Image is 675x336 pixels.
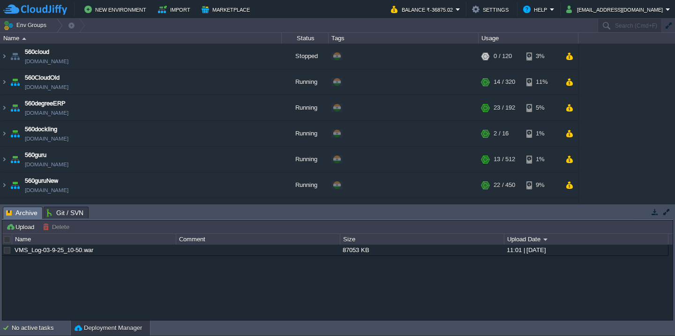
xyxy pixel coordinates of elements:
[526,198,557,224] div: 3%
[494,147,515,172] div: 13 / 512
[158,4,193,15] button: Import
[472,4,511,15] button: Settings
[22,37,26,40] img: AMDAwAAAACH5BAEAAAAALAAAAAABAAEAAAICRAEAOw==
[177,234,340,245] div: Comment
[47,207,83,218] span: Git / SVN
[75,323,142,333] button: Deployment Manager
[494,69,515,95] div: 14 / 320
[8,172,22,198] img: AMDAwAAAACH5BAEAAAAALAAAAAABAAEAAAICRAEAOw==
[25,108,68,118] a: [DOMAIN_NAME]
[25,125,57,134] a: 560dockling
[25,176,58,186] a: 560guruNew
[12,321,70,336] div: No active tasks
[25,73,60,82] a: 560CloudOld
[636,299,666,327] iframe: chat widget
[8,44,22,69] img: AMDAwAAAACH5BAEAAAAALAAAAAABAAEAAAICRAEAOw==
[0,69,8,95] img: AMDAwAAAACH5BAEAAAAALAAAAAABAAEAAAICRAEAOw==
[6,207,37,219] span: Archive
[0,198,8,224] img: AMDAwAAAACH5BAEAAAAALAAAAAABAAEAAAICRAEAOw==
[505,234,668,245] div: Upload Date
[282,147,329,172] div: Running
[84,4,149,15] button: New Environment
[494,95,515,120] div: 23 / 192
[526,44,557,69] div: 3%
[8,121,22,146] img: AMDAwAAAACH5BAEAAAAALAAAAAABAAEAAAICRAEAOw==
[0,44,8,69] img: AMDAwAAAACH5BAEAAAAALAAAAAABAAEAAAICRAEAOw==
[25,186,68,195] a: [DOMAIN_NAME]
[0,147,8,172] img: AMDAwAAAACH5BAEAAAAALAAAAAABAAEAAAICRAEAOw==
[282,172,329,198] div: Running
[341,234,504,245] div: Size
[43,223,72,231] button: Delete
[0,121,8,146] img: AMDAwAAAACH5BAEAAAAALAAAAAABAAEAAAICRAEAOw==
[566,4,666,15] button: [EMAIL_ADDRESS][DOMAIN_NAME]
[523,4,550,15] button: Help
[526,95,557,120] div: 5%
[526,147,557,172] div: 1%
[526,121,557,146] div: 1%
[13,234,176,245] div: Name
[526,69,557,95] div: 11%
[391,4,456,15] button: Balance ₹-36875.02
[25,99,66,108] a: 560degreeERP
[282,69,329,95] div: Running
[0,172,8,198] img: AMDAwAAAACH5BAEAAAAALAAAAAABAAEAAAICRAEAOw==
[479,33,578,44] div: Usage
[3,19,50,32] button: Env Groups
[15,246,93,254] a: VMS_Log-03-9-25_10-50.war
[340,245,503,255] div: 87053 KB
[282,198,329,224] div: Running
[282,33,328,44] div: Status
[25,160,68,169] a: [DOMAIN_NAME]
[504,245,667,255] div: 11:01 | [DATE]
[494,44,512,69] div: 0 / 120
[8,95,22,120] img: AMDAwAAAACH5BAEAAAAALAAAAAABAAEAAAICRAEAOw==
[202,4,253,15] button: Marketplace
[25,82,68,92] a: [DOMAIN_NAME]
[8,69,22,95] img: AMDAwAAAACH5BAEAAAAALAAAAAABAAEAAAICRAEAOw==
[25,47,49,57] a: 560cloud
[0,95,8,120] img: AMDAwAAAACH5BAEAAAAALAAAAAABAAEAAAICRAEAOw==
[25,57,68,66] a: [DOMAIN_NAME]
[6,223,37,231] button: Upload
[8,198,22,224] img: AMDAwAAAACH5BAEAAAAALAAAAAABAAEAAAICRAEAOw==
[494,121,509,146] div: 2 / 16
[1,33,281,44] div: Name
[25,150,46,160] a: 560guru
[494,198,505,224] div: 3 / 6
[282,95,329,120] div: Running
[25,134,68,143] span: [DOMAIN_NAME]
[3,4,67,15] img: CloudJiffy
[282,121,329,146] div: Running
[329,33,478,44] div: Tags
[25,202,43,211] a: 560net
[8,147,22,172] img: AMDAwAAAACH5BAEAAAAALAAAAAABAAEAAAICRAEAOw==
[282,44,329,69] div: Stopped
[494,172,515,198] div: 22 / 450
[526,172,557,198] div: 9%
